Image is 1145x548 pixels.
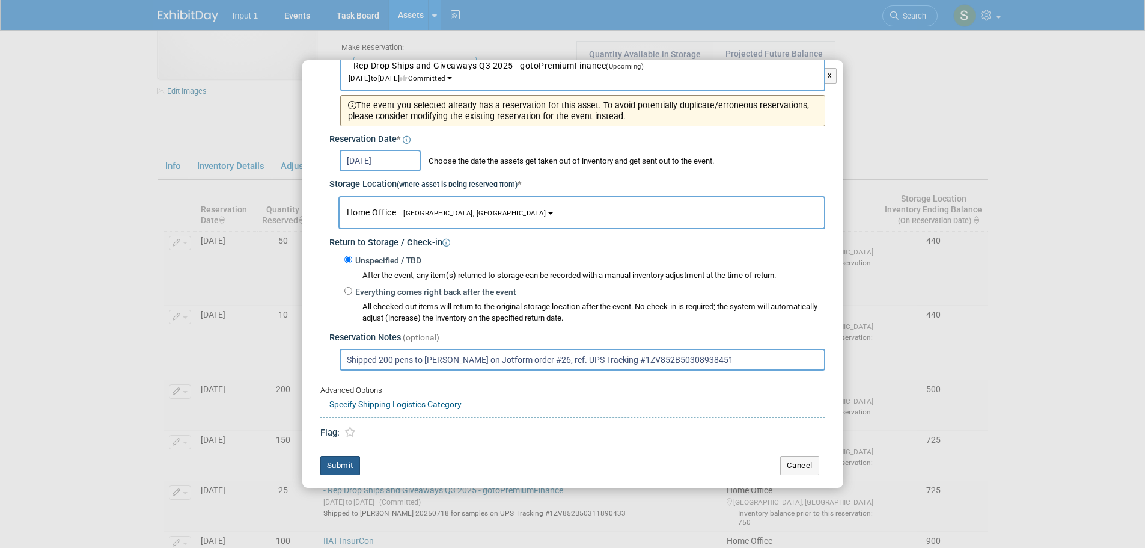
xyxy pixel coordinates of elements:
[320,456,360,475] button: Submit
[320,428,340,438] span: Flag:
[347,208,546,217] span: Home Office
[320,385,825,396] div: Advanced Options
[349,62,652,82] span: [DATE] [DATE] Committed
[349,61,652,82] span: - Rep Drop Ships and Giveaways Q3 2025 - gotoPremiumFinance
[340,52,825,91] button: - Rep Drop Ships and Giveaways Q3 2025 - gotoPremiumFinance(Upcoming)[DATE]to[DATE]Committed
[397,180,518,189] small: (where asset is being reserved from)
[338,196,825,229] button: Home Office[GEOGRAPHIC_DATA], [GEOGRAPHIC_DATA]
[423,156,714,165] span: Choose the date the assets get taken out of inventory and get sent out to the event.
[329,229,825,250] div: Return to Storage / Check-in
[822,68,837,84] button: X
[340,95,825,127] div: The event you selected already has a reservation for this asset. To avoid potentially duplicate/e...
[352,255,421,267] label: Unspecified / TBD
[329,171,825,191] div: Storage Location
[780,456,819,475] button: Cancel
[371,74,378,82] span: to
[329,126,825,146] div: Reservation Date
[329,333,401,343] span: Reservation Notes
[606,63,644,70] span: (Upcoming)
[340,150,421,171] input: Reservation Date
[362,301,825,324] div: All checked-out items will return to the original storage location after the event. No check-in i...
[403,333,439,342] span: (optional)
[344,267,825,282] div: After the event, any item(s) returned to storage can be recorded with a manual inventory adjustme...
[396,209,546,217] span: [GEOGRAPHIC_DATA], [GEOGRAPHIC_DATA]
[352,286,516,298] label: Everything comes right back after the event
[329,399,462,409] a: Specify Shipping Logistics Category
